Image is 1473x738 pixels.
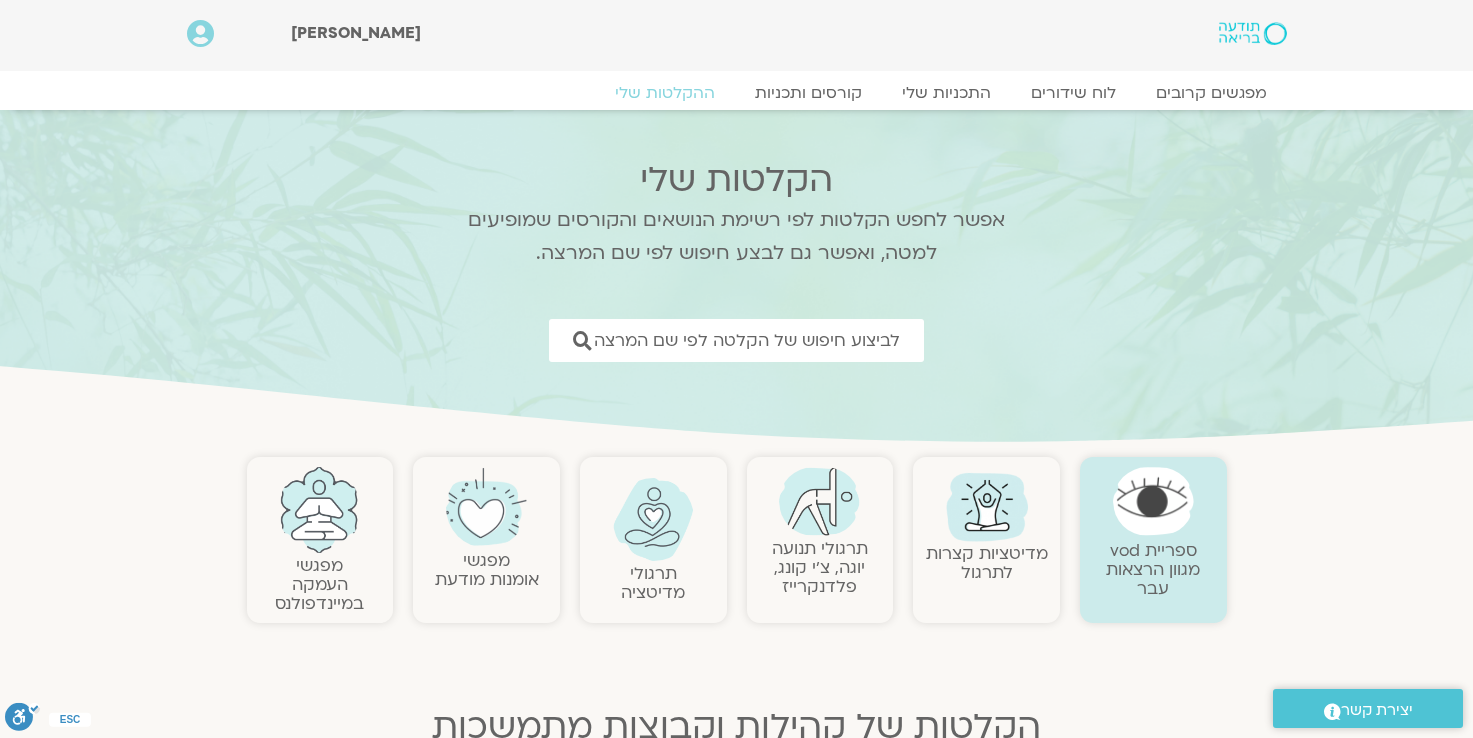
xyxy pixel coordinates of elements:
[442,160,1032,200] h2: הקלטות שלי
[594,331,900,350] span: לביצוע חיפוש של הקלטה לפי שם המרצה
[735,83,882,103] a: קורסים ותכניות
[621,562,685,604] a: תרגולימדיטציה
[926,542,1048,584] a: מדיטציות קצרות לתרגול
[549,319,924,362] a: לביצוע חיפוש של הקלטה לפי שם המרצה
[442,204,1032,270] p: אפשר לחפש הקלטות לפי רשימת הנושאים והקורסים שמופיעים למטה, ואפשר גם לבצע חיפוש לפי שם המרצה.
[435,549,539,591] a: מפגשיאומנות מודעת
[1136,83,1287,103] a: מפגשים קרובים
[1341,697,1413,724] span: יצירת קשר
[291,22,421,44] span: [PERSON_NAME]
[1106,539,1200,600] a: ספריית vodמגוון הרצאות עבר
[187,83,1287,103] nav: Menu
[1273,689,1463,728] a: יצירת קשר
[1011,83,1136,103] a: לוח שידורים
[772,537,868,598] a: תרגולי תנועהיוגה, צ׳י קונג, פלדנקרייז
[882,83,1011,103] a: התכניות שלי
[275,554,364,615] a: מפגשיהעמקה במיינדפולנס
[595,83,735,103] a: ההקלטות שלי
